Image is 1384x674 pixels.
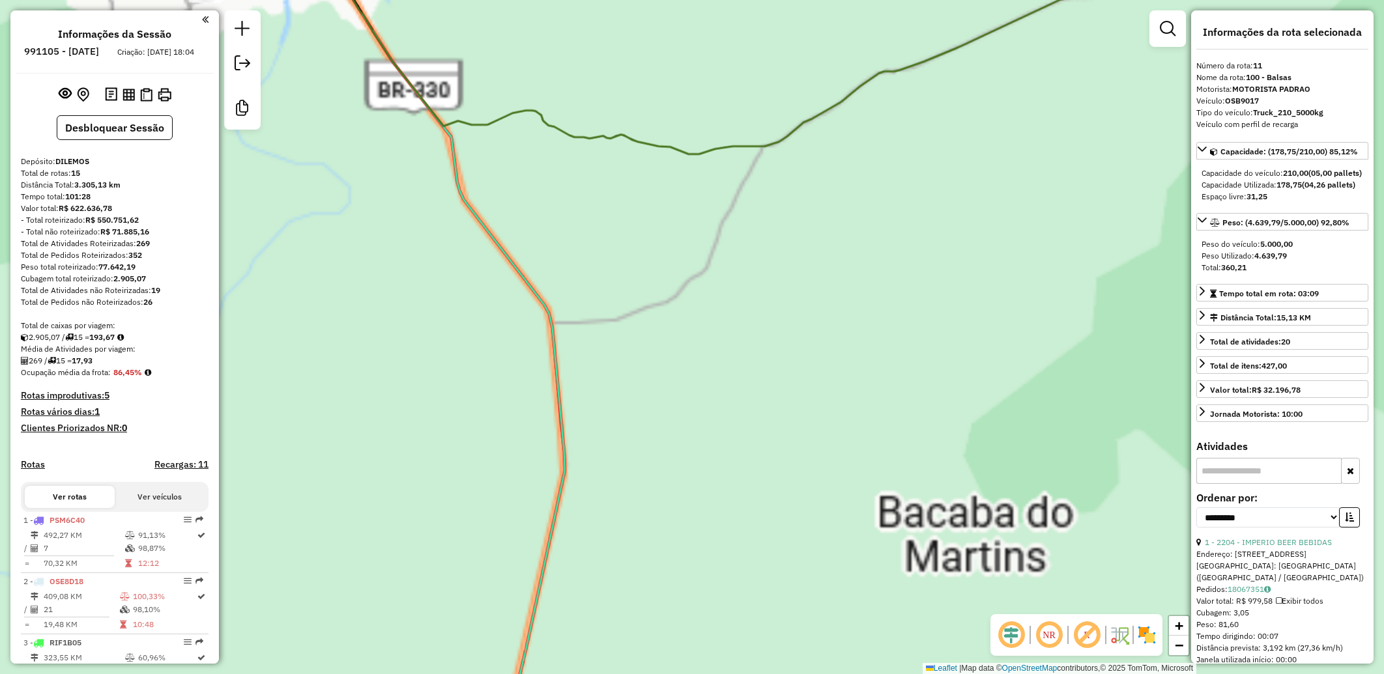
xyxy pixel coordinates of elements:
i: Total de Atividades [31,544,38,552]
strong: 352 [128,250,142,260]
strong: 4.639,79 [1254,251,1287,260]
em: Opções [184,638,192,646]
strong: R$ 32.196,78 [1252,385,1301,395]
div: Média de Atividades por viagem: [21,343,209,355]
a: Zoom out [1169,636,1189,655]
a: 18067351 [1228,584,1271,594]
strong: 100 - Balsas [1246,72,1291,82]
a: Jornada Motorista: 10:00 [1196,404,1368,422]
td: 323,55 KM [43,651,124,664]
a: Zoom in [1169,616,1189,636]
strong: 360,21 [1221,262,1247,272]
div: 2.905,07 / 15 = [21,331,209,343]
em: Rota exportada [195,516,203,524]
i: % de utilização da cubagem [120,606,130,613]
td: 21 [43,603,119,616]
a: Rotas [21,459,45,470]
div: Total de Atividades não Roteirizadas: [21,285,209,296]
div: Veículo com perfil de recarga [1196,119,1368,130]
i: Observações [1264,585,1271,593]
td: 492,27 KM [43,529,124,542]
div: [GEOGRAPHIC_DATA]: [GEOGRAPHIC_DATA] ([GEOGRAPHIC_DATA] / [GEOGRAPHIC_DATA]) [1196,560,1368,583]
strong: 193,67 [89,332,115,342]
i: Total de rotas [48,357,56,365]
button: Desbloquear Sessão [57,115,173,140]
div: - Total não roteirizado: [21,226,209,238]
strong: Truck_210_5000kg [1253,107,1323,117]
a: Nova sessão e pesquisa [229,16,255,45]
a: Tempo total em rota: 03:09 [1196,284,1368,302]
h6: 991105 - [DATE] [24,46,99,57]
img: Exibir/Ocultar setores [1136,625,1157,645]
div: Tempo total: [21,191,209,203]
strong: OSB9017 [1225,96,1259,105]
strong: DILEMOS [55,156,89,166]
div: Capacidade: (178,75/210,00) 85,12% [1196,162,1368,208]
span: Ocupação média da frota: [21,367,111,377]
h4: Informações da Sessão [58,28,171,40]
div: Distância prevista: 3,192 km (27,36 km/h) [1196,642,1368,654]
button: Visualizar relatório de Roteirização [120,85,137,103]
button: Ordem crescente [1339,507,1360,527]
a: Exibir filtros [1155,16,1181,42]
div: Valor total: [21,203,209,214]
div: Tipo do veículo: [1196,107,1368,119]
i: Distância Total [31,531,38,539]
div: Janela utilizada início: 00:00 [1196,654,1368,666]
a: Clique aqui para minimizar o painel [202,12,209,27]
strong: 5.000,00 [1260,239,1293,249]
span: Tempo total em rota: 03:09 [1219,288,1319,298]
strong: 210,00 [1283,168,1308,178]
div: Endereço: [STREET_ADDRESS] [1196,548,1368,560]
div: Valor total: [1210,384,1301,396]
a: Total de atividades:20 [1196,332,1368,350]
div: Distância Total: [1210,312,1311,324]
i: % de utilização da cubagem [125,544,135,552]
div: Jornada Motorista: 10:00 [1210,408,1303,420]
span: 1 - [23,515,85,525]
h4: Atividades [1196,440,1368,453]
td: / [23,603,30,616]
div: 269 / 15 = [21,355,209,367]
td: 10:48 [132,618,196,631]
div: Nome da rota: [1196,72,1368,83]
span: OSE8D18 [50,576,83,586]
div: Espaço livre: [1202,191,1363,203]
span: Ocultar deslocamento [996,619,1027,651]
span: Exibir todos [1276,596,1323,606]
span: Exibir rótulo [1071,619,1103,651]
a: Peso: (4.639,79/5.000,00) 92,80% [1196,213,1368,231]
div: Número da rota: [1196,60,1368,72]
i: Cubagem total roteirizado [21,333,29,341]
em: Rota exportada [195,577,203,585]
i: Tempo total em rota [125,559,132,567]
div: Peso: 81,60 [1196,619,1368,630]
strong: (05,00 pallets) [1308,168,1362,178]
strong: MOTORISTA PADRAO [1232,84,1310,94]
strong: 86,45% [113,367,142,377]
em: Rota exportada [195,638,203,646]
strong: 3.305,13 km [74,180,121,190]
button: Exibir sessão original [56,84,74,105]
i: Tempo total em rota [120,621,126,628]
div: Criação: [DATE] 18:04 [112,46,199,58]
td: = [23,618,30,631]
a: Capacidade: (178,75/210,00) 85,12% [1196,142,1368,160]
strong: 17,93 [72,356,93,365]
button: Visualizar Romaneio [137,85,155,104]
div: Peso total roteirizado: [21,261,209,273]
i: Distância Total [31,654,38,662]
td: 91,13% [137,529,196,542]
i: Meta Caixas/viagem: 1,00 Diferença: 192,67 [117,333,124,341]
button: Logs desbloquear sessão [102,85,120,105]
span: Total de atividades: [1210,337,1290,346]
strong: R$ 622.636,78 [59,203,112,213]
strong: 11 [1253,61,1262,70]
div: - Total roteirizado: [21,214,209,226]
strong: 26 [143,297,152,307]
span: Capacidade: (178,75/210,00) 85,12% [1220,147,1358,156]
div: Valor total: R$ 979,58 [1196,595,1368,607]
td: 19,48 KM [43,618,119,631]
a: Criar modelo [229,95,255,124]
em: Opções [184,577,192,585]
